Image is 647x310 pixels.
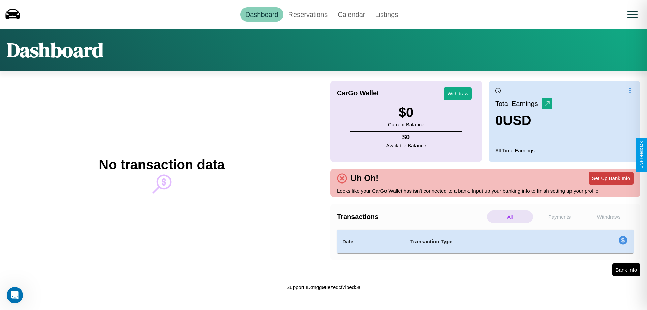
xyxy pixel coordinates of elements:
[7,287,23,303] iframe: Intercom live chat
[623,5,642,24] button: Open menu
[388,105,424,120] h3: $ 0
[589,172,634,185] button: Set Up Bank Info
[99,157,224,172] h2: No transaction data
[495,113,552,128] h3: 0 USD
[240,7,283,22] a: Dashboard
[536,210,583,223] p: Payments
[347,173,382,183] h4: Uh Oh!
[337,186,634,195] p: Looks like your CarGo Wallet has isn't connected to a bank. Input up your banking info to finish ...
[283,7,333,22] a: Reservations
[333,7,370,22] a: Calendar
[386,133,426,141] h4: $ 0
[337,89,379,97] h4: CarGo Wallet
[337,230,634,253] table: simple table
[612,263,640,276] button: Bank Info
[388,120,424,129] p: Current Balance
[386,141,426,150] p: Available Balance
[487,210,533,223] p: All
[337,213,485,221] h4: Transactions
[495,97,542,110] p: Total Earnings
[286,283,360,292] p: Support ID: mgg98ezeqcf7ibed5a
[444,87,472,100] button: Withdraw
[410,237,563,246] h4: Transaction Type
[370,7,403,22] a: Listings
[586,210,632,223] p: Withdraws
[495,146,634,155] p: All Time Earnings
[639,141,644,169] div: Give Feedback
[7,36,103,64] h1: Dashboard
[342,237,400,246] h4: Date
